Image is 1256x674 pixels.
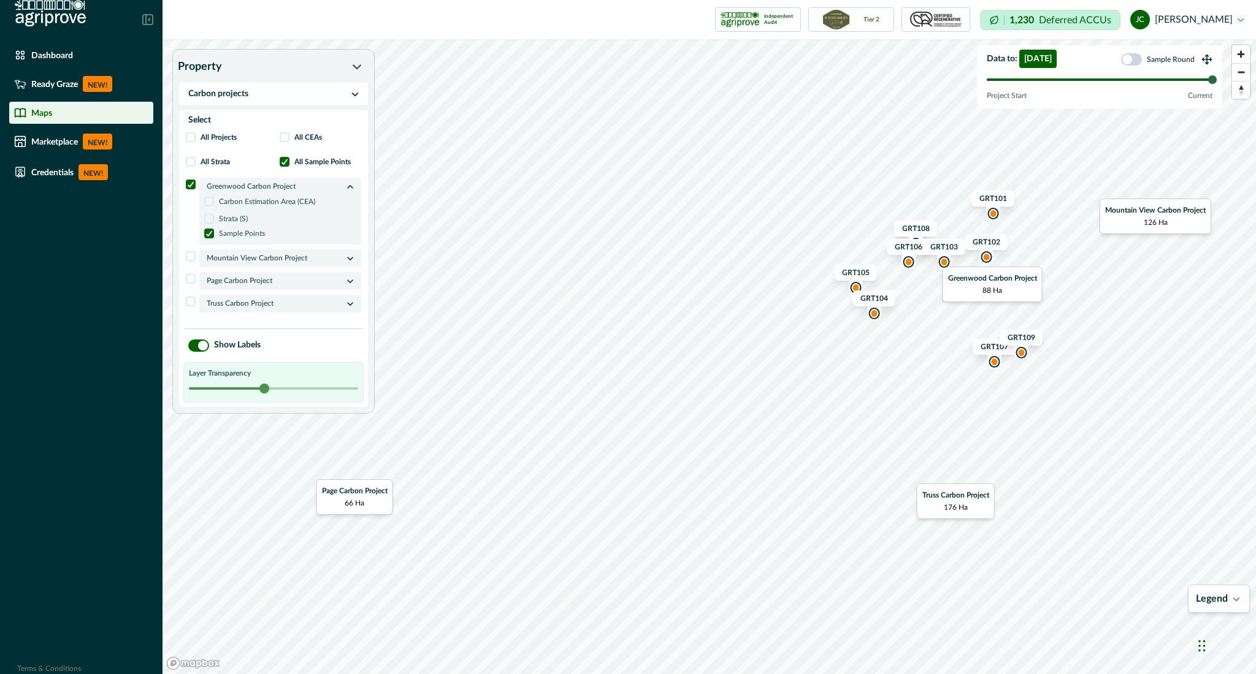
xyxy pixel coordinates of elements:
[1232,45,1250,63] button: Zoom in
[219,227,265,240] p: Sample Points
[207,275,343,287] p: Page Carbon Project
[1196,593,1228,605] p: Legend
[31,108,52,118] p: Maps
[9,129,153,154] a: MarketplaceNEW!
[1147,54,1195,65] p: Sample Round
[294,131,322,143] p: All CEAs
[322,485,388,497] p: Page Carbon Project
[199,178,361,195] button: Greenwood Carbon Project
[1198,627,1206,664] div: Drag
[178,109,369,131] div: Select
[316,479,393,515] div: Map marker
[895,221,937,248] div: Map marker
[965,234,1008,261] div: Map marker
[31,50,73,60] p: Dashboard
[1195,615,1256,674] iframe: Chat Widget
[83,134,112,150] p: NEW!
[835,265,877,292] div: Map marker
[981,341,1008,352] p: GRT107
[178,81,369,106] button: Carbon projects
[887,239,930,266] div: Map marker
[219,213,248,225] p: Strata (S)
[9,159,153,185] a: CredentialsNEW!
[201,131,237,143] p: All Projects
[972,191,1014,218] div: Map marker
[987,53,1057,66] p: Data to :
[199,195,361,244] div: Greenwood Carbon Project
[1105,204,1206,216] p: Mountain View Carbon Project
[322,497,388,509] p: 66 Ha
[207,180,343,192] p: Greenwood Carbon Project
[923,239,965,266] div: Map marker
[721,10,759,29] img: certification logo
[917,483,995,519] div: Map marker
[31,137,78,146] p: Marketplace
[908,10,963,29] img: certification logo
[199,272,361,290] button: Page Carbon Project
[895,241,922,252] p: GRT106
[9,44,153,66] a: Dashboard
[1039,15,1111,25] p: Deferred ACCUs
[943,267,1043,302] div: Map marker
[1009,15,1034,25] p: 1,230
[219,195,315,208] p: Carbon Estimation Area (CEA)
[863,17,879,23] p: Tier 2
[9,71,153,97] a: Ready GrazeNEW!
[860,293,888,304] p: GRT104
[9,102,153,124] a: Maps
[973,339,1016,366] div: Map marker
[294,156,351,168] p: All Sample Points
[842,267,870,278] p: GRT105
[922,501,989,513] p: 176 Ha
[1188,90,1212,101] p: Current
[902,223,930,234] p: GRT108
[1232,63,1250,81] button: Zoom out
[207,252,343,264] p: Mountain View Carbon Project
[948,284,1037,297] p: 88 Ha
[1008,332,1035,343] p: GRT109
[178,59,222,75] p: Property
[764,13,795,26] p: Independent Audit
[930,241,958,252] p: GRT103
[853,290,895,317] div: Map marker
[979,193,1007,204] p: GRT101
[1019,50,1057,68] span: [DATE]
[948,272,1037,284] p: Greenwood Carbon Project
[823,10,849,29] img: certification logo
[1000,330,1043,357] div: Map marker
[78,164,108,180] p: NEW!
[189,368,358,379] p: Layer Transparency
[17,665,81,672] a: Terms & Conditions
[166,656,220,670] a: Mapbox logo
[83,76,112,92] p: NEW!
[1105,216,1206,229] p: 126 Ha
[1130,5,1244,34] button: justin costello[PERSON_NAME]
[1100,199,1211,234] div: Map marker
[207,297,343,309] p: Truss Carbon Project
[199,295,361,312] button: Truss Carbon Project
[973,237,1000,248] p: GRT102
[201,156,230,168] p: All Strata
[31,79,78,89] p: Ready Graze
[214,339,261,351] label: Show Labels
[199,249,361,267] button: Mountain View Carbon Project
[987,90,1027,101] p: Project Start
[922,489,989,501] p: Truss Carbon Project
[1232,64,1250,81] span: Zoom out
[1232,81,1250,99] span: Reset bearing to north
[1232,81,1250,99] button: Reset bearing to north
[31,167,74,177] p: Credentials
